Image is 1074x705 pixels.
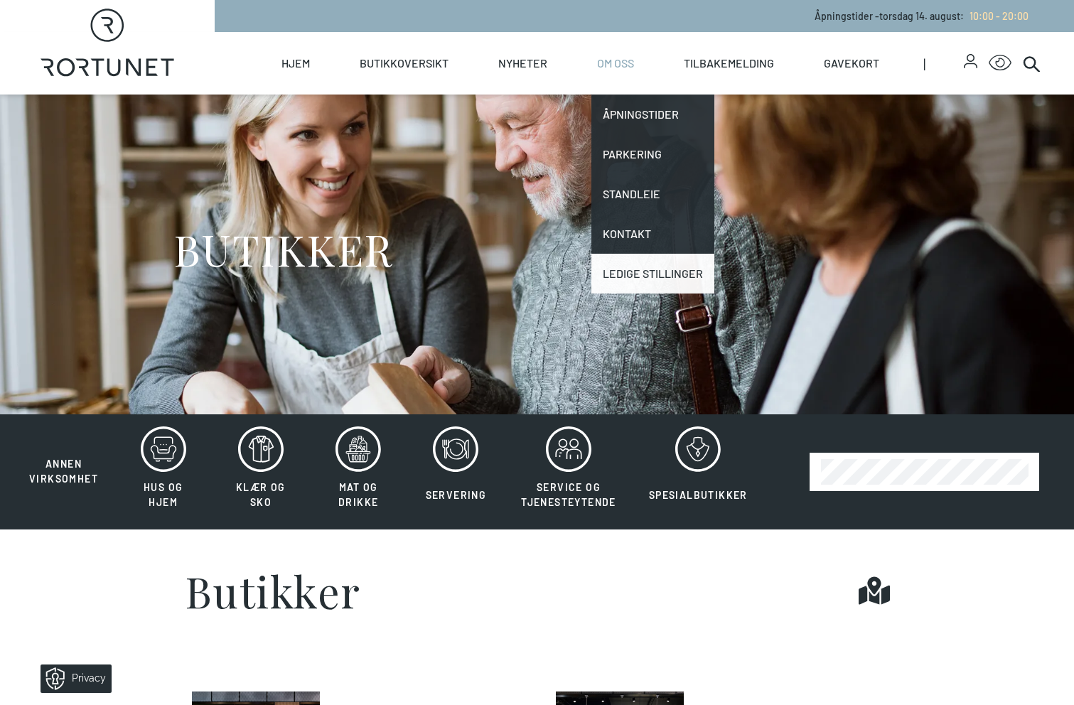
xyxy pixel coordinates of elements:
button: Servering [409,426,503,518]
h1: BUTIKKER [173,222,393,276]
span: Annen virksomhet [29,458,98,485]
span: 10:00 - 20:00 [970,10,1029,22]
span: Klær og sko [236,481,286,508]
a: Ledige stillinger [591,254,714,294]
a: Nyheter [498,32,547,95]
a: Gavekort [824,32,879,95]
iframe: Manage Preferences [14,660,130,698]
p: Åpningstider - torsdag 14. august : [815,9,1029,23]
button: Klær og sko [213,426,308,518]
a: Hjem [281,32,310,95]
h1: Butikker [185,569,361,612]
span: | [923,32,964,95]
button: Open Accessibility Menu [989,52,1011,75]
a: Butikkoversikt [360,32,449,95]
span: Spesialbutikker [649,489,748,501]
a: Standleie [591,174,714,214]
span: Mat og drikke [338,481,378,508]
button: Spesialbutikker [634,426,763,518]
button: Hus og hjem [116,426,210,518]
a: Om oss [597,32,634,95]
a: Åpningstider [591,95,714,134]
a: Tilbakemelding [684,32,774,95]
span: Hus og hjem [144,481,183,508]
button: Annen virksomhet [14,426,113,487]
button: Service og tjenesteytende [506,426,631,518]
a: 10:00 - 20:00 [964,10,1029,22]
a: Parkering [591,134,714,174]
a: Kontakt [591,214,714,254]
button: Mat og drikke [311,426,406,518]
span: Servering [426,489,487,501]
span: Service og tjenesteytende [521,481,616,508]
